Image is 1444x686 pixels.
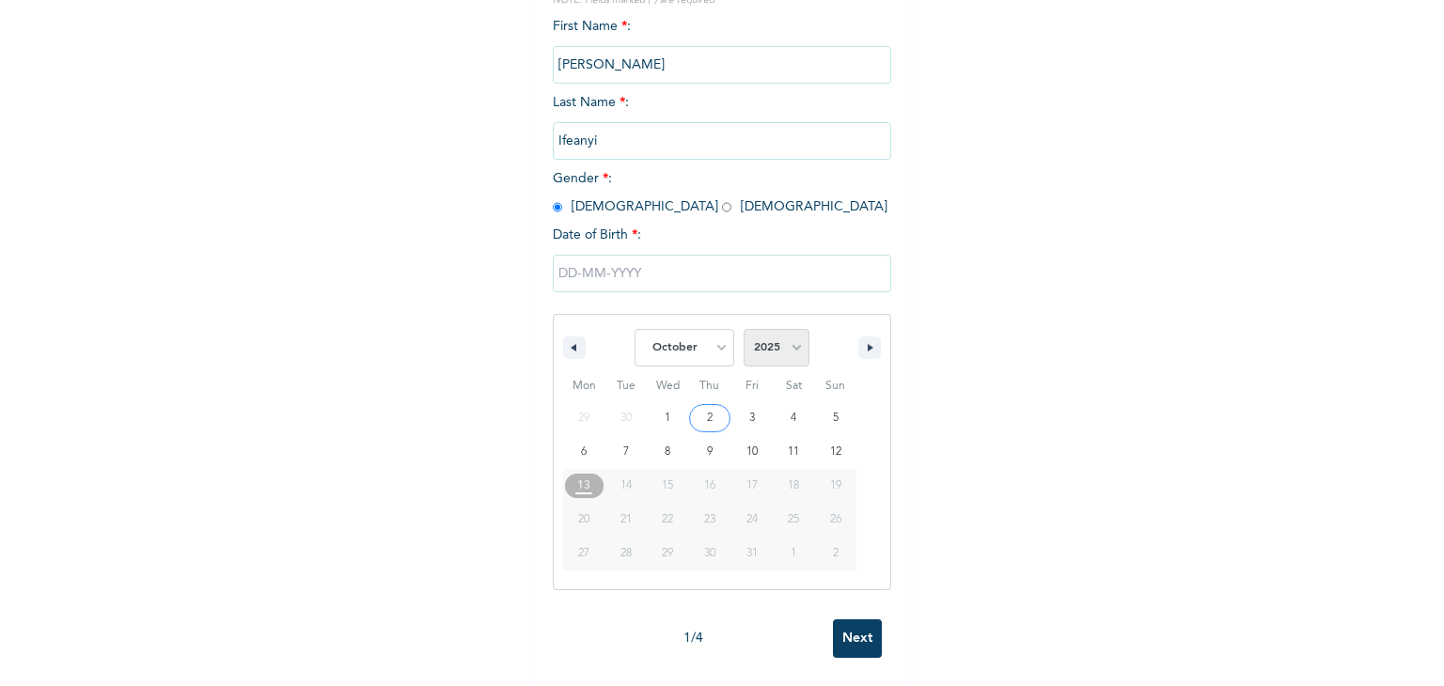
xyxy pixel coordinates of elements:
[730,401,773,435] button: 3
[553,172,887,213] span: Gender : [DEMOGRAPHIC_DATA] [DEMOGRAPHIC_DATA]
[578,503,589,537] span: 20
[605,371,648,401] span: Tue
[689,537,731,570] button: 30
[704,503,715,537] span: 23
[647,469,689,503] button: 15
[788,469,799,503] span: 18
[830,503,841,537] span: 26
[563,469,605,503] button: 13
[553,20,891,71] span: First Name :
[623,435,629,469] span: 7
[833,619,882,658] input: Next
[788,503,799,537] span: 25
[773,503,815,537] button: 25
[553,629,833,648] div: 1 / 4
[730,469,773,503] button: 17
[773,401,815,435] button: 4
[773,469,815,503] button: 18
[553,122,891,160] input: Enter your last name
[730,537,773,570] button: 31
[730,371,773,401] span: Fri
[730,503,773,537] button: 24
[730,435,773,469] button: 10
[605,503,648,537] button: 21
[704,537,715,570] span: 30
[689,435,731,469] button: 9
[563,537,605,570] button: 27
[773,435,815,469] button: 11
[814,401,856,435] button: 5
[662,503,673,537] span: 22
[704,469,715,503] span: 16
[773,371,815,401] span: Sat
[605,537,648,570] button: 28
[662,537,673,570] span: 29
[620,503,632,537] span: 21
[689,401,731,435] button: 2
[605,435,648,469] button: 7
[647,371,689,401] span: Wed
[553,226,641,245] span: Date of Birth :
[830,469,841,503] span: 19
[814,371,856,401] span: Sun
[689,469,731,503] button: 16
[746,537,758,570] span: 31
[553,46,891,84] input: Enter your first name
[830,435,841,469] span: 12
[647,401,689,435] button: 1
[689,503,731,537] button: 23
[620,537,632,570] span: 28
[814,469,856,503] button: 19
[563,371,605,401] span: Mon
[833,401,839,435] span: 5
[788,435,799,469] span: 11
[620,469,632,503] span: 14
[581,435,587,469] span: 6
[563,503,605,537] button: 20
[563,435,605,469] button: 6
[665,435,670,469] span: 8
[814,435,856,469] button: 12
[647,503,689,537] button: 22
[814,503,856,537] button: 26
[707,401,713,435] span: 2
[647,537,689,570] button: 29
[577,469,590,503] span: 13
[553,255,891,292] input: DD-MM-YYYY
[689,371,731,401] span: Thu
[746,469,758,503] span: 17
[749,401,755,435] span: 3
[746,435,758,469] span: 10
[662,469,673,503] span: 15
[746,503,758,537] span: 24
[605,469,648,503] button: 14
[791,401,796,435] span: 4
[553,96,891,148] span: Last Name :
[707,435,713,469] span: 9
[578,537,589,570] span: 27
[647,435,689,469] button: 8
[665,401,670,435] span: 1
